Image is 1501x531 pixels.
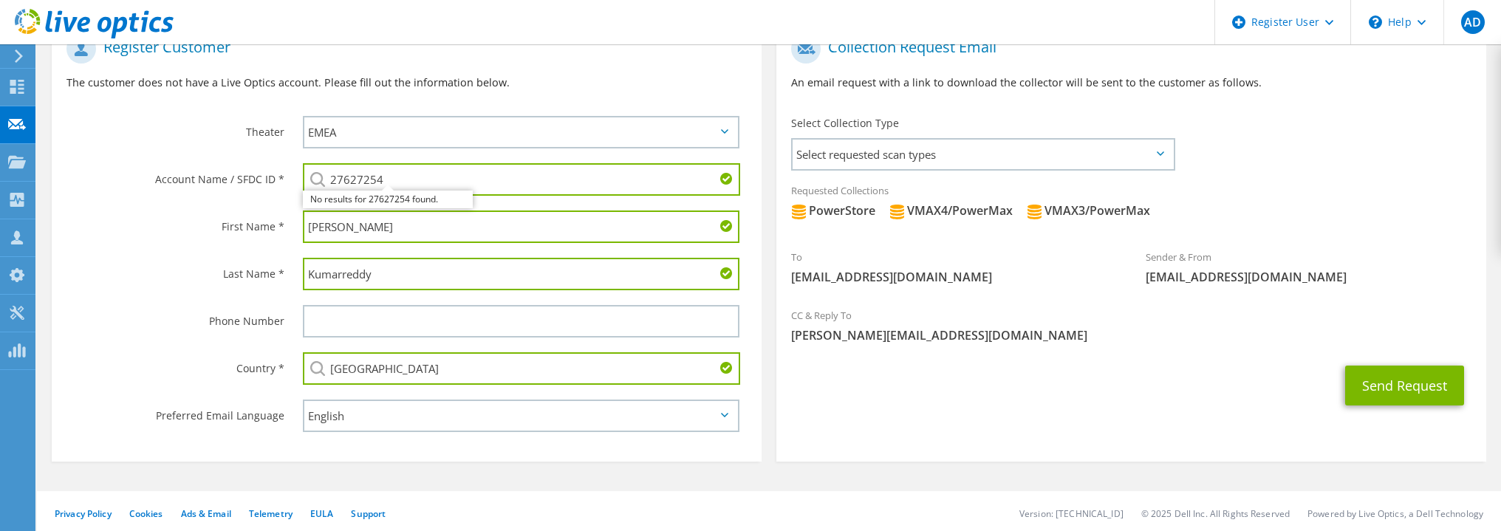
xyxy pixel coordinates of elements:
[66,34,739,64] h1: Register Customer
[66,116,284,140] label: Theater
[129,507,163,520] a: Cookies
[55,507,112,520] a: Privacy Policy
[776,300,1486,351] div: CC & Reply To
[1146,269,1471,285] span: [EMAIL_ADDRESS][DOMAIN_NAME]
[66,75,747,91] p: The customer does not have a Live Optics account. Please fill out the information below.
[791,269,1116,285] span: [EMAIL_ADDRESS][DOMAIN_NAME]
[1345,366,1464,405] button: Send Request
[66,210,284,234] label: First Name *
[1019,507,1124,520] li: Version: [TECHNICAL_ID]
[791,327,1471,343] span: [PERSON_NAME][EMAIL_ADDRESS][DOMAIN_NAME]
[181,507,231,520] a: Ads & Email
[351,507,386,520] a: Support
[66,258,284,281] label: Last Name *
[889,202,1013,219] div: VMAX4/PowerMax
[1141,507,1290,520] li: © 2025 Dell Inc. All Rights Reserved
[1461,10,1485,34] span: AD
[310,507,333,520] a: EULA
[776,175,1486,234] div: Requested Collections
[791,34,1464,64] h1: Collection Request Email
[66,400,284,423] label: Preferred Email Language
[793,140,1173,169] span: Select requested scan types
[776,241,1131,292] div: To
[66,352,284,376] label: Country *
[791,116,899,131] label: Select Collection Type
[791,202,875,219] div: PowerStore
[249,507,293,520] a: Telemetry
[303,191,473,208] div: No results for 27627254 found.
[1369,16,1382,29] svg: \n
[66,305,284,329] label: Phone Number
[791,75,1471,91] p: An email request with a link to download the collector will be sent to the customer as follows.
[1307,507,1483,520] li: Powered by Live Optics, a Dell Technology
[1131,241,1485,292] div: Sender & From
[66,163,284,187] label: Account Name / SFDC ID *
[1027,202,1150,219] div: VMAX3/PowerMax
